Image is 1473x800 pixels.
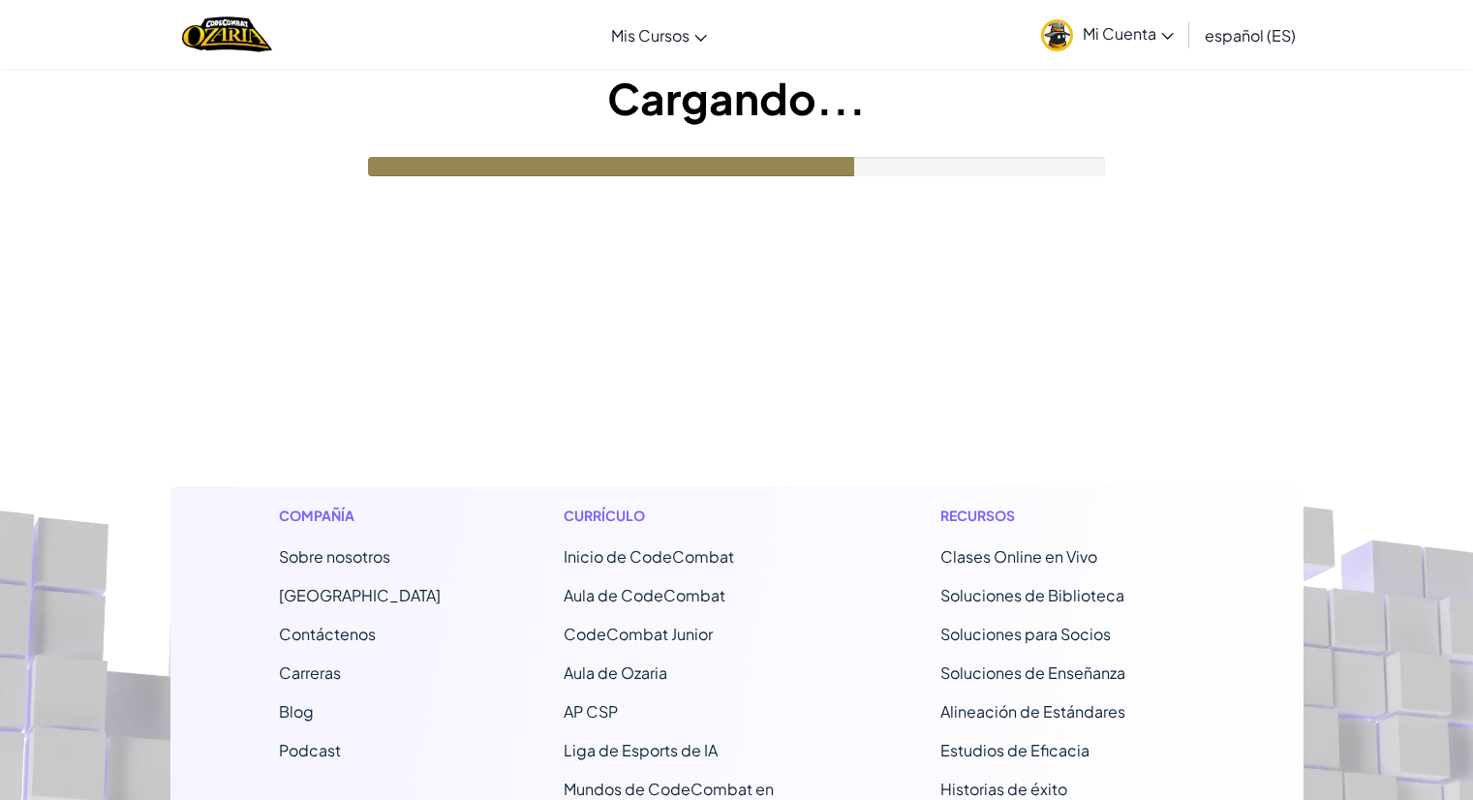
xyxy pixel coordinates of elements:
[611,25,690,46] span: Mis Cursos
[1031,4,1183,65] a: Mi Cuenta
[940,662,1125,683] a: Soluciones de Enseñanza
[940,585,1124,605] a: Soluciones de Biblioteca
[940,506,1195,526] h1: Recursos
[564,546,734,567] span: Inicio de CodeCombat
[279,585,441,605] a: [GEOGRAPHIC_DATA]
[940,740,1089,760] a: Estudios de Eficacia
[564,506,818,526] h1: Currículo
[279,624,376,644] span: Contáctenos
[279,740,341,760] a: Podcast
[564,740,718,760] a: Liga de Esports de IA
[564,624,713,644] a: CodeCombat Junior
[279,662,341,683] a: Carreras
[279,546,390,567] a: Sobre nosotros
[279,506,441,526] h1: Compañía
[940,546,1097,567] a: Clases Online en Vivo
[601,9,717,61] a: Mis Cursos
[1083,23,1174,44] span: Mi Cuenta
[940,624,1111,644] a: Soluciones para Socios
[940,701,1125,722] a: Alineación de Estándares
[564,662,667,683] a: Aula de Ozaria
[1195,9,1305,61] a: español (ES)
[564,701,618,722] a: AP CSP
[182,15,272,54] a: Ozaria by CodeCombat logo
[564,585,725,605] a: Aula de CodeCombat
[1205,25,1296,46] span: español (ES)
[1041,19,1073,51] img: avatar
[940,779,1067,799] a: Historias de éxito
[182,15,272,54] img: Home
[279,701,314,722] a: Blog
